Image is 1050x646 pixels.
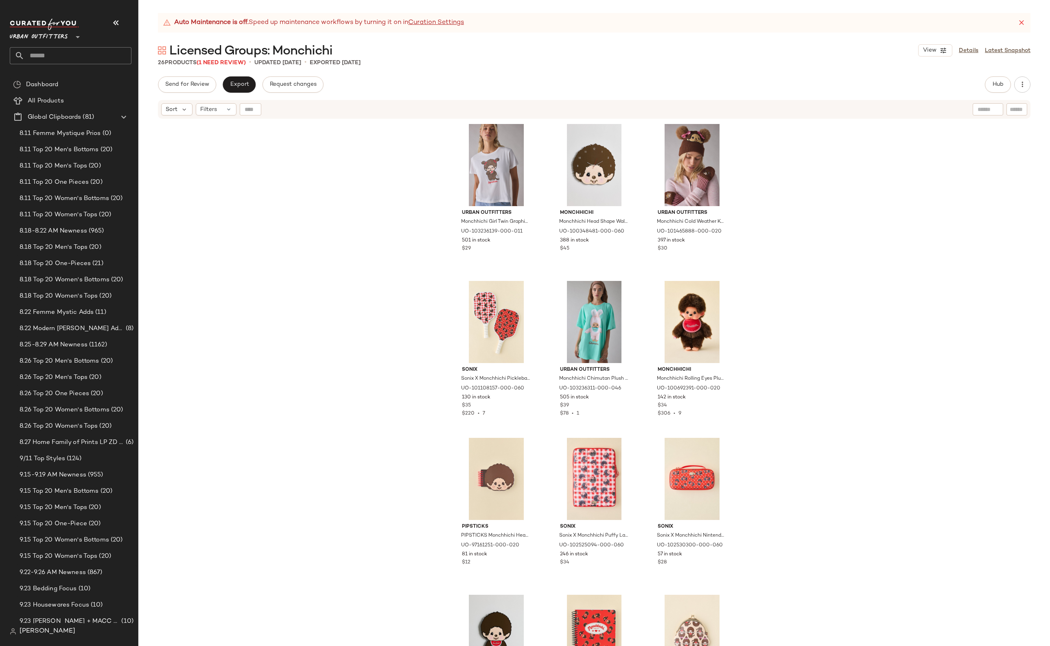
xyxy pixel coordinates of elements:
[124,438,133,447] span: (6)
[109,275,123,285] span: (20)
[94,308,106,317] span: (11)
[87,503,101,512] span: (20)
[553,438,635,520] img: 102525094_060_b
[10,628,16,635] img: svg%3e
[20,422,98,431] span: 8.26 Top 20 Women's Tops
[87,226,104,236] span: (965)
[408,18,464,28] a: Curation Settings
[20,389,89,398] span: 8.26 Top 20 One Pieces
[20,226,87,236] span: 8.18-8.22 AM Newness
[20,161,87,171] span: 8.11 Top 20 Men's Tops
[254,59,301,67] p: updated [DATE]
[28,113,81,122] span: Global Clipboards
[20,259,91,268] span: 8.18 Top 20 One-Pieces
[174,18,249,28] strong: Auto Maintenance is off.
[158,46,166,54] img: svg%3e
[158,76,216,93] button: Send for Review
[560,551,588,558] span: 246 in stock
[10,19,79,30] img: cfy_white_logo.C9jOOHJF.svg
[985,46,1030,55] a: Latest Snapshot
[658,237,685,244] span: 397 in stock
[120,617,133,626] span: (10)
[560,209,629,217] span: Monchhichi
[81,113,94,122] span: (81)
[109,194,123,203] span: (20)
[658,523,726,531] span: Sonix
[658,366,726,374] span: Monchhichi
[923,47,936,54] span: View
[569,411,577,416] span: •
[657,385,720,392] span: UO-100692391-000-020
[230,81,249,88] span: Export
[658,551,682,558] span: 57 in stock
[461,542,519,549] span: UO-97161251-000-020
[560,523,629,531] span: Sonix
[99,487,113,496] span: (20)
[86,470,103,480] span: (955)
[262,76,324,93] button: Request changes
[99,357,113,366] span: (20)
[99,145,113,154] span: (20)
[658,394,686,401] span: 142 in stock
[559,542,624,549] span: UO-102525094-000-060
[169,43,332,59] span: Licensed Groups: Monchichi
[109,535,123,545] span: (20)
[461,532,530,539] span: PIPSTICKS Monchhichi Head Shaped Spiral Notebook in Brown at Urban Outfitters
[28,96,64,106] span: All Products
[462,559,470,566] span: $12
[20,324,124,333] span: 8.22 Modern [PERSON_NAME] Adds
[20,275,109,285] span: 8.18 Top 20 Women's Bottoms
[87,243,101,252] span: (20)
[658,402,667,409] span: $34
[200,105,217,114] span: Filters
[89,178,103,187] span: (20)
[97,210,111,220] span: (20)
[13,80,21,89] img: svg%3e
[658,245,667,252] span: $30
[455,124,537,206] img: 103236139_011_b
[20,129,101,138] span: 8.11 Femme Mystique Prios
[20,145,99,154] span: 8.11 Top 20 Men's Bottoms
[20,600,89,610] span: 9.23 Housewares Focus
[657,228,722,235] span: UO-101465888-000-020
[462,237,490,244] span: 501 in stock
[657,375,726,383] span: Monchhichi Rolling Eyes Plushie in Brown at Urban Outfitters
[553,124,635,206] img: 100348481_060_b
[20,357,99,366] span: 8.26 Top 20 Men's Bottoms
[87,340,107,350] span: (1162)
[166,105,177,114] span: Sort
[101,129,111,138] span: (0)
[461,375,530,383] span: Sonix X Monchhichi Pickleball Paddle Set in Red at Urban Outfitters
[20,487,99,496] span: 9.15 Top 20 Men's Bottoms
[577,411,579,416] span: 1
[20,308,94,317] span: 8.22 Femme Mystic Adds
[98,422,112,431] span: (20)
[483,411,485,416] span: 7
[10,28,68,42] span: Urban Outfitters
[678,411,681,416] span: 9
[455,281,537,363] img: 101108157_060_b
[91,259,103,268] span: (21)
[553,281,635,363] img: 103236311_046_b
[20,568,86,577] span: 9.22-9.26 AM Newness
[20,243,87,252] span: 8.18 Top 20 Men's Tops
[992,81,1004,88] span: Hub
[20,626,75,636] span: [PERSON_NAME]
[461,218,530,226] span: Monchhichi Girl Twin Graphic Slim Tee in Ivory, Women's at Urban Outfitters
[86,568,103,577] span: (867)
[20,535,109,545] span: 9.15 Top 20 Women's Bottoms
[657,218,726,226] span: Monchhichi Cold Weather Knit Beanie & Glove Set in Brown at Urban Outfitters
[124,324,133,333] span: (8)
[560,366,629,374] span: Urban Outfitters
[89,389,103,398] span: (20)
[462,245,471,252] span: $29
[20,584,77,594] span: 9.23 Bedding Focus
[559,228,624,235] span: UO-100348481-000-060
[87,519,101,529] span: (20)
[20,438,124,447] span: 8.27 Home Family of Prints LP ZD Adds
[20,617,120,626] span: 9.23 [PERSON_NAME] + MACC + Men's Shoes Focus
[87,373,101,382] span: (20)
[269,81,317,88] span: Request changes
[651,124,733,206] img: 101465888_020_b
[20,503,87,512] span: 9.15 Top 20 Men's Tops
